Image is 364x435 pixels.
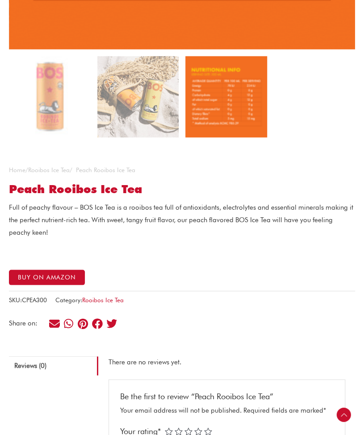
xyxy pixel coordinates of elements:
a: Rooibos Ice Tea [28,166,70,173]
span: Required fields are marked [243,406,326,414]
span: Category: [55,294,124,305]
div: Share on email [48,317,60,329]
a: 2 of 5 stars [175,427,183,435]
img: LEMON-PEACH-2-copy [97,56,179,138]
div: Share on: [9,320,48,326]
a: Reviews (0) [9,356,98,375]
div: Share on facebook [91,317,103,329]
span: Be the first to review “Peach Rooibos Ice Tea” [120,383,273,401]
span: Your email address will not be published. [120,406,242,414]
nav: Breadcrumb [9,164,355,176]
h1: Peach Rooibos Ice Tea [9,182,355,196]
p: Full of peachy flavour – BOS Ice Tea is a rooibos tea full of antioxidants, electrolytes and esse... [9,201,355,239]
div: Share on pinterest [77,317,89,329]
img: Peach Rooibos Ice Tea [9,56,91,138]
button: Buy on Amazon [9,270,85,285]
a: 4 of 5 stars [194,427,202,435]
div: Share on twitter [105,317,117,329]
div: Share on whatsapp [63,317,75,329]
a: Home [9,166,25,173]
span: CPEA300 [22,296,47,303]
a: 1 of 5 stars [165,427,173,435]
a: 5 of 5 stars [204,427,212,435]
p: There are no reviews yet. [109,356,345,368]
img: Peach Rooibos Ice Tea - Image 3 [185,56,267,138]
span: SKU: [9,294,47,305]
a: Rooibos Ice Tea [82,296,124,303]
a: 3 of 5 stars [184,427,192,435]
